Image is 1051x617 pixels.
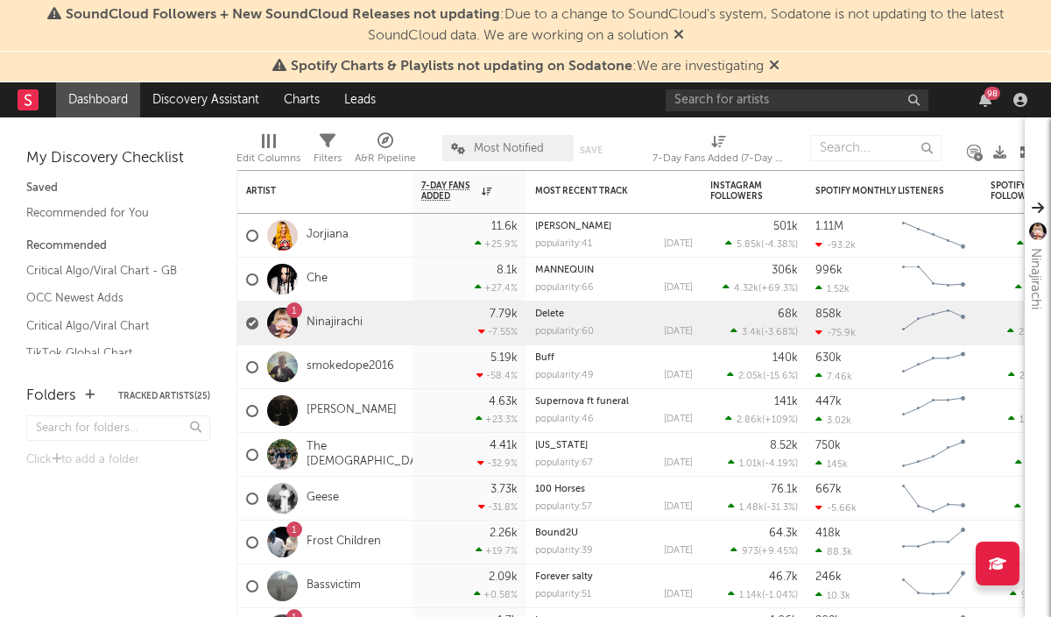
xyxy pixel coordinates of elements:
a: MANNEQUIN [535,266,594,275]
div: popularity: 66 [535,283,594,293]
button: Save [580,145,603,155]
span: Dismiss [769,60,779,74]
div: My Discovery Checklist [26,148,210,169]
div: popularity: 67 [535,458,593,468]
div: Filters [314,148,342,169]
div: [DATE] [664,327,693,337]
span: SoundCloud Followers + New SoundCloud Releases not updating [66,8,500,22]
div: A&R Pipeline [355,148,416,169]
a: Critical Algo/Viral Chart [26,316,193,336]
span: 3.4k [742,328,761,337]
a: The [DEMOGRAPHIC_DATA] [307,440,434,470]
svg: Chart title [894,521,973,564]
div: Most Recent Track [535,186,667,196]
div: [DATE] [664,458,693,468]
span: -4.38 % [764,240,795,250]
a: [PERSON_NAME] [307,403,397,418]
svg: Chart title [894,389,973,433]
div: 4.63k [489,396,518,408]
div: ( ) [730,545,798,557]
div: -32.9 % [477,457,518,469]
div: 667k [815,484,842,495]
span: 1.48k [739,503,764,513]
div: 630k [815,352,842,364]
span: Spotify Charts & Playlists not updating on Sodatone [291,60,632,74]
a: Bound2U [535,528,578,538]
button: Tracked Artists(25) [118,392,210,401]
div: 750k [815,440,841,451]
div: +19.7 % [476,545,518,557]
a: Charts [272,82,332,117]
div: [DATE] [664,371,693,380]
span: +69.3 % [761,284,795,294]
div: [DATE] [664,283,693,293]
div: Saved [26,178,210,199]
div: Delete [535,309,693,319]
div: [DATE] [664,239,693,249]
span: -31.3 % [766,503,795,513]
div: 447k [815,396,842,408]
button: 98 [979,93,991,107]
div: A&R Pipeline [355,126,416,177]
div: 1.52k [815,283,850,294]
span: +109 % [765,415,795,425]
div: popularity: 51 [535,590,591,599]
div: popularity: 49 [535,371,594,380]
svg: Chart title [894,564,973,608]
div: ( ) [723,282,798,294]
div: -93.2k [815,239,856,251]
div: ( ) [728,589,798,600]
a: Delete [535,309,564,319]
span: : Due to a change to SoundCloud's system, Sodatone is not updating to the latest SoundCloud data.... [66,8,1004,43]
div: ( ) [728,501,798,513]
div: 246k [815,571,842,583]
div: [DATE] [664,590,693,599]
div: 11.6k [491,221,518,232]
div: 140k [772,352,798,364]
div: 8.1k [497,265,518,276]
span: 5.85k [737,240,761,250]
div: Folders [26,386,76,407]
div: 10.3k [815,590,850,601]
a: TikTok Global Chart [26,344,193,363]
div: -58.4 % [476,370,518,381]
div: -5.66k [815,502,857,514]
div: Bound2U [535,528,693,538]
a: [US_STATE] [535,441,588,450]
div: Filters [314,126,342,177]
div: 76.1k [771,484,798,495]
div: 98 [984,87,1000,100]
span: -4.19 % [765,459,795,469]
input: Search for folders... [26,415,210,441]
a: Dashboard [56,82,140,117]
div: [DATE] [664,502,693,512]
div: 7.46k [815,371,852,382]
span: -3.68 % [764,328,795,337]
a: Critical Algo/Viral Chart - GB [26,261,193,280]
a: Che [307,272,328,287]
div: Forever salty [535,572,693,582]
div: +0.58 % [474,589,518,600]
div: 996k [815,265,843,276]
span: +9.45 % [761,547,795,557]
div: Recommended [26,236,210,257]
svg: Chart title [894,214,973,258]
div: 141k [774,396,798,408]
div: Edit Columns [236,148,300,169]
div: 5.19k [490,352,518,364]
a: Leads [332,82,388,117]
span: 973 [742,547,758,557]
div: 7-Day Fans Added (7-Day Fans Added) [652,148,784,169]
span: Most Notified [474,143,544,154]
div: ( ) [725,414,798,425]
div: 7.79k [490,308,518,320]
div: Tennessee [535,441,693,450]
div: -7.55 % [478,326,518,337]
span: 7-Day Fans Added [421,181,477,202]
div: +25.9 % [475,238,518,250]
div: 3.73k [490,484,518,495]
div: 2.26k [490,528,518,539]
span: : We are investigating [291,60,764,74]
div: 88.3k [815,546,852,557]
div: 64.3k [769,528,798,539]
